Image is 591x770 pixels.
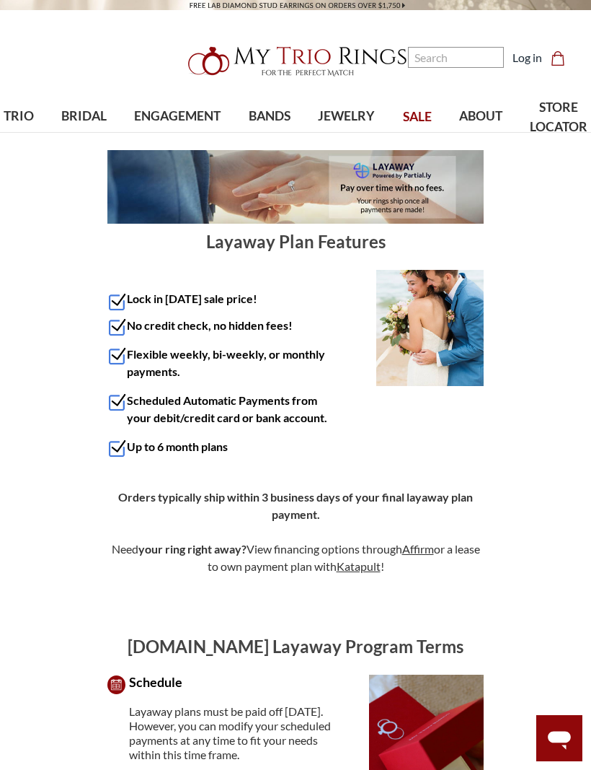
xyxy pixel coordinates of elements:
strong: Flexible weekly, bi-weekly, or monthly [127,347,325,361]
a: Katapult [337,559,381,573]
a: JEWELRY [304,93,388,140]
span: BANDS [249,107,290,126]
span: SALE [403,108,432,126]
strong: Scheduled Automatic Payments [127,393,290,407]
button: submenu toggle [262,140,277,141]
span: TRIO [4,107,34,126]
span: ENGAGEMENT [134,107,221,126]
button: submenu toggle [339,140,354,141]
img: My Trio Rings [180,38,411,84]
button: submenu toggle [474,140,488,141]
a: Log in [512,49,542,66]
a: ABOUT [445,93,516,140]
h1: Layaway Plan Features [107,231,484,252]
input: Search [408,47,504,68]
p: Layaway plans must be paid off [DATE]. However, you can modify your scheduled payments at any tim... [129,675,347,762]
span: JEWELRY [318,107,375,126]
a: Affirm [402,542,434,556]
strong: Lock in [DATE] sale price! [127,292,257,305]
a: SALE [388,94,445,141]
strong: Orders typically ship within 3 business days of your final layaway plan payment. [118,490,473,521]
a: ENGAGEMENT [120,93,234,140]
button: submenu toggle [77,140,92,141]
p: Need View financing options through or a lease to own payment plan with ! [107,541,484,575]
strong: No credit check, no hidden fees! [127,318,293,332]
svg: cart.cart_preview [551,51,565,66]
button: submenu toggle [170,140,185,141]
strong: payments. [127,364,180,378]
h1: [DOMAIN_NAME] Layaway Program Terms [107,636,484,657]
a: BRIDAL [48,93,120,140]
a: Cart with 0 items [551,49,574,66]
span: BRIDAL [61,107,107,126]
span: Schedule [129,674,182,690]
a: My Trio Rings [172,38,419,84]
a: BANDS [235,93,304,140]
strong: Up to 6 month plans [127,439,228,453]
strong: your ring right away? [138,542,246,556]
span: STORE LOCATOR [530,98,587,136]
span: ABOUT [459,107,502,126]
button: submenu toggle [12,140,26,141]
